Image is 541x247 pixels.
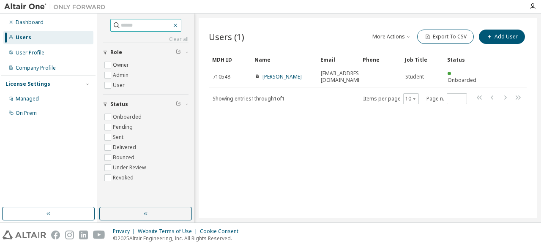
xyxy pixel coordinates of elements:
div: Website Terms of Use [138,228,200,235]
div: Job Title [405,53,440,66]
div: On Prem [16,110,37,117]
span: Clear filter [176,49,181,56]
button: Export To CSV [417,30,474,44]
div: Company Profile [16,65,56,71]
p: © 2025 Altair Engineering, Inc. All Rights Reserved. [113,235,243,242]
img: Altair One [4,3,110,11]
span: Clear filter [176,101,181,108]
div: Name [254,53,314,66]
span: 710548 [213,73,230,80]
span: Onboarded [448,76,476,84]
span: Role [110,49,122,56]
img: altair_logo.svg [3,231,46,239]
label: Admin [113,70,130,80]
label: User [113,80,126,90]
span: Status [110,101,128,108]
img: facebook.svg [51,231,60,239]
label: Bounced [113,152,136,163]
div: Users [16,34,31,41]
button: Status [103,95,189,114]
span: [EMAIL_ADDRESS][DOMAIN_NAME] [321,70,363,84]
button: Add User [479,30,525,44]
button: Role [103,43,189,62]
div: Status [447,53,483,66]
button: More Actions [372,30,412,44]
img: youtube.svg [93,231,105,239]
label: Pending [113,122,134,132]
label: Sent [113,132,125,142]
span: Users (1) [209,31,244,43]
button: 10 [405,95,417,102]
a: Clear all [103,36,189,43]
span: Showing entries 1 through 1 of 1 [213,95,285,102]
div: Email [320,53,356,66]
a: [PERSON_NAME] [262,73,302,80]
label: Under Review [113,163,148,173]
div: Privacy [113,228,138,235]
span: Page n. [426,93,467,104]
div: License Settings [5,81,50,87]
div: Phone [363,53,398,66]
div: Cookie Consent [200,228,243,235]
label: Revoked [113,173,135,183]
label: Onboarded [113,112,143,122]
label: Delivered [113,142,138,152]
span: Student [405,73,424,80]
div: MDH ID [212,53,248,66]
label: Owner [113,60,131,70]
div: Dashboard [16,19,44,26]
span: Items per page [363,93,419,104]
div: User Profile [16,49,44,56]
img: linkedin.svg [79,231,88,239]
div: Managed [16,95,39,102]
img: instagram.svg [65,231,74,239]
